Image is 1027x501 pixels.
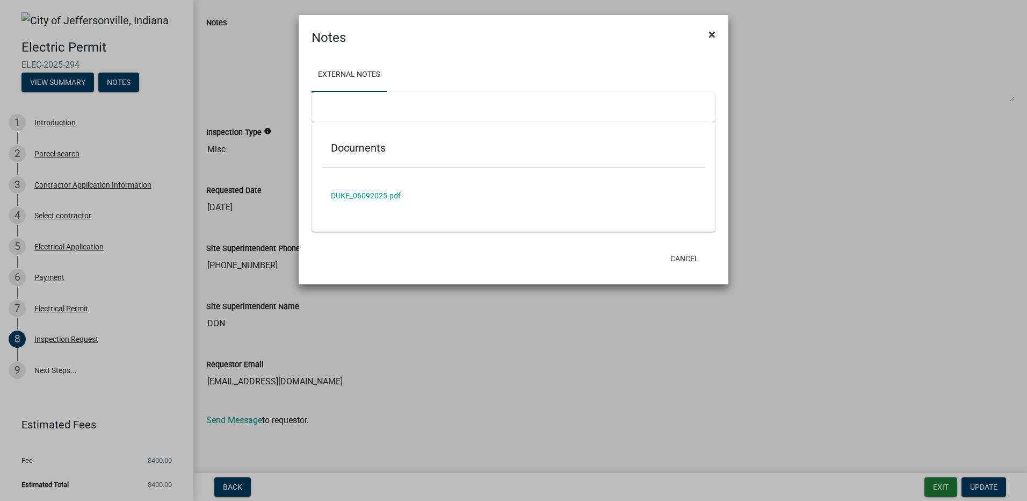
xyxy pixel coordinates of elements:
span: × [708,27,715,42]
button: Cancel [662,249,707,268]
h4: Notes [312,28,346,47]
a: External Notes [312,58,387,92]
button: Close [700,19,724,49]
a: DUKE_06092025.pdf [322,183,705,208]
h5: Documents [331,141,696,154]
